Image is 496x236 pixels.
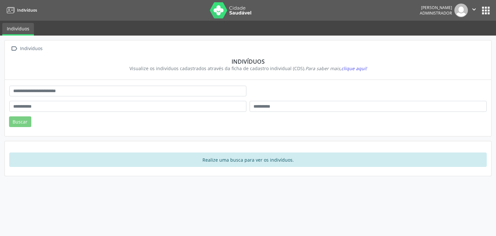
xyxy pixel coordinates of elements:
[341,65,367,71] span: clique aqui!
[305,65,367,71] i: Para saber mais,
[19,44,44,53] div: Indivíduos
[420,5,452,10] div: [PERSON_NAME]
[454,4,468,17] img: img
[14,58,482,65] div: Indivíduos
[468,4,480,17] button: 
[14,65,482,72] div: Visualize os indivíduos cadastrados através da ficha de cadastro individual (CDS).
[5,5,37,16] a: Indivíduos
[470,6,478,13] i: 
[9,44,44,53] a:  Indivíduos
[9,116,31,127] button: Buscar
[17,7,37,13] span: Indivíduos
[9,153,487,167] div: Realize uma busca para ver os indivíduos.
[9,44,19,53] i: 
[480,5,491,16] button: apps
[2,23,34,36] a: Indivíduos
[420,10,452,16] span: Administrador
